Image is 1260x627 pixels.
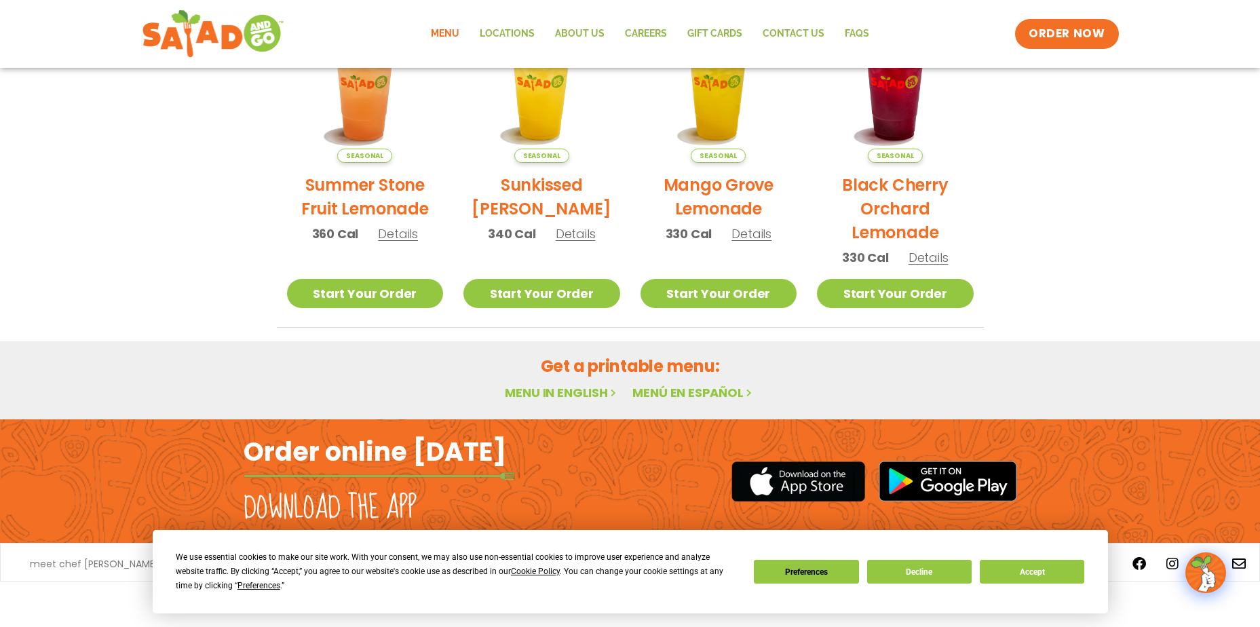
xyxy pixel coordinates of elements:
[244,489,417,527] h2: Download the app
[244,435,506,468] h2: Order online [DATE]
[337,149,392,163] span: Seasonal
[980,560,1084,584] button: Accept
[470,18,545,50] a: Locations
[909,249,949,266] span: Details
[691,149,746,163] span: Seasonal
[641,7,797,164] img: Product photo for Mango Grove Lemonade
[505,384,619,401] a: Menu in English
[545,18,615,50] a: About Us
[731,225,771,242] span: Details
[463,279,620,308] a: Start Your Order
[867,560,972,584] button: Decline
[176,550,738,593] div: We use essential cookies to make our site work. With your consent, we may also use non-essential ...
[30,559,159,569] a: meet chef [PERSON_NAME]
[842,248,889,267] span: 330 Cal
[677,18,752,50] a: GIFT CARDS
[237,581,280,590] span: Preferences
[666,225,712,243] span: 330 Cal
[615,18,677,50] a: Careers
[287,7,444,164] img: Product photo for Summer Stone Fruit Lemonade
[754,560,858,584] button: Preferences
[378,225,418,242] span: Details
[287,173,444,221] h2: Summer Stone Fruit Lemonade
[421,18,879,50] nav: Menu
[142,7,285,61] img: new-SAG-logo-768×292
[1187,554,1225,592] img: wpChatIcon
[817,173,974,244] h2: Black Cherry Orchard Lemonade
[556,225,596,242] span: Details
[817,7,974,164] img: Product photo for Black Cherry Orchard Lemonade
[244,472,515,480] img: fork
[153,530,1108,613] div: Cookie Consent Prompt
[312,225,359,243] span: 360 Cal
[731,459,865,503] img: appstore
[1015,19,1118,49] a: ORDER NOW
[277,354,984,378] h2: Get a printable menu:
[463,173,620,221] h2: Sunkissed [PERSON_NAME]
[463,7,620,164] img: Product photo for Sunkissed Yuzu Lemonade
[835,18,879,50] a: FAQs
[514,149,569,163] span: Seasonal
[641,173,797,221] h2: Mango Grove Lemonade
[1029,26,1105,42] span: ORDER NOW
[632,384,755,401] a: Menú en español
[421,18,470,50] a: Menu
[488,225,536,243] span: 340 Cal
[641,279,797,308] a: Start Your Order
[868,149,923,163] span: Seasonal
[879,461,1017,501] img: google_play
[511,567,560,576] span: Cookie Policy
[752,18,835,50] a: Contact Us
[817,279,974,308] a: Start Your Order
[287,279,444,308] a: Start Your Order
